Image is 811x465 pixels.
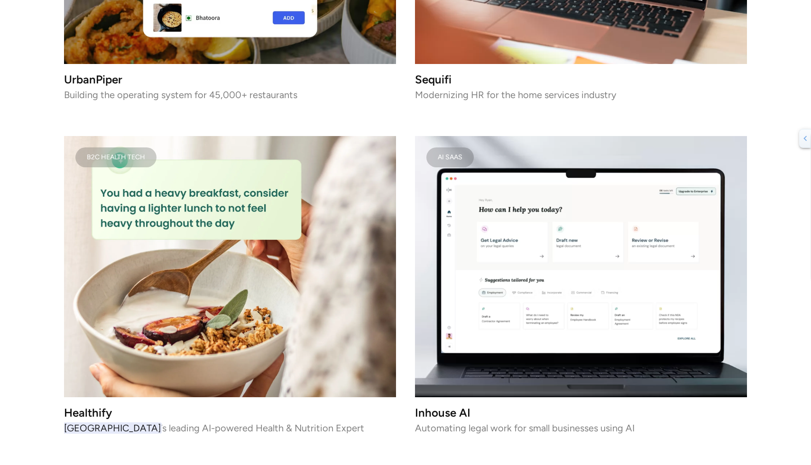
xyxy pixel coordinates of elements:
[64,425,396,431] p: ’s leading AI-powered Health & Nutrition Expert
[87,155,145,160] div: B2C Health Tech
[438,155,462,160] div: AI SAAS
[64,409,396,417] h3: Healthify
[63,422,162,434] span: [GEOGRAPHIC_DATA]
[415,425,747,431] p: Automating legal work for small businesses using AI
[415,136,747,431] a: AI SAASInhouse AIAutomating legal work for small businesses using AI
[64,91,396,98] p: Building the operating system for 45,000+ restaurants
[64,136,396,431] a: B2C Health TechHealthify[GEOGRAPHIC_DATA]’s leading AI-powered Health & Nutrition Expert
[415,409,747,417] h3: Inhouse AI
[64,75,396,83] h3: UrbanPiper
[415,91,747,98] p: Modernizing HR for the home services industry
[415,75,747,83] h3: Sequifi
